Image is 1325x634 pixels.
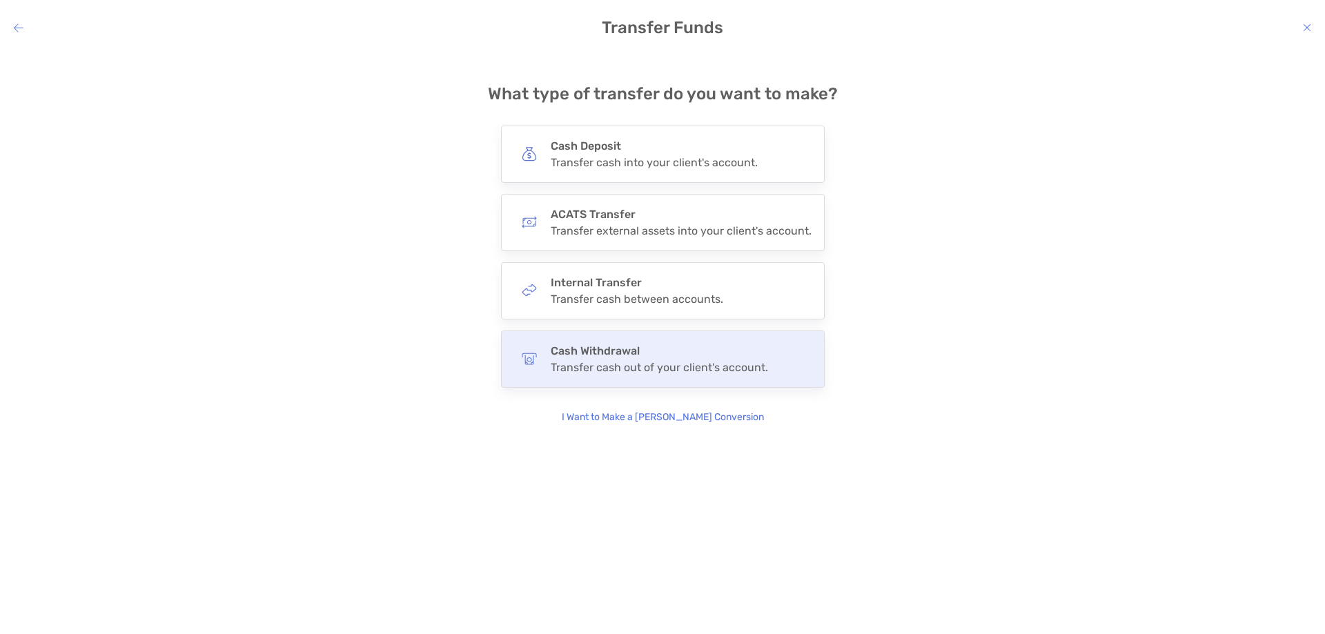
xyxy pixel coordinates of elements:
[551,361,768,374] div: Transfer cash out of your client's account.
[551,156,758,169] div: Transfer cash into your client's account.
[551,293,723,306] div: Transfer cash between accounts.
[488,84,838,103] h4: What type of transfer do you want to make?
[551,224,812,237] div: Transfer external assets into your client's account.
[562,410,764,425] p: I Want to Make a [PERSON_NAME] Conversion
[551,344,768,357] h4: Cash Withdrawal
[522,283,537,298] img: button icon
[551,276,723,289] h4: Internal Transfer
[522,215,537,230] img: button icon
[522,351,537,366] img: button icon
[551,139,758,152] h4: Cash Deposit
[551,208,812,221] h4: ACATS Transfer
[522,146,537,161] img: button icon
